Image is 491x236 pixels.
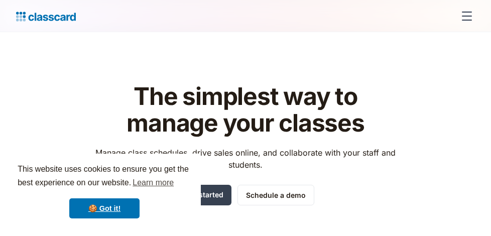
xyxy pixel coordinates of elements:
[131,175,175,190] a: learn more about cookies
[237,185,314,205] a: Schedule a demo
[18,163,191,190] span: This website uses cookies to ensure you get the best experience on our website.
[177,185,231,205] a: Get started
[86,83,405,137] h1: The simplest way to manage your classes
[455,4,475,28] div: menu
[16,9,76,23] a: home
[86,147,405,171] p: Manage class schedules, drive sales online, and collaborate with your staff and students.
[69,198,140,218] a: dismiss cookie message
[8,154,201,228] div: cookieconsent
